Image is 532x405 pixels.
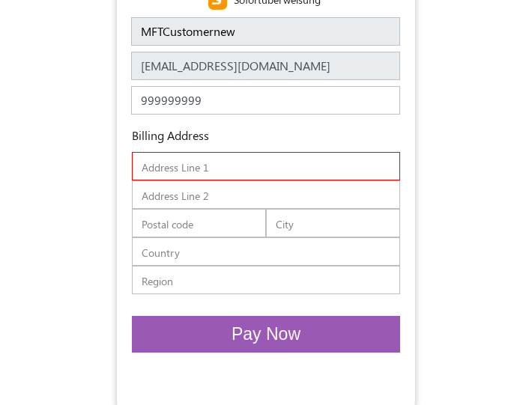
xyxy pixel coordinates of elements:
input: Region [132,266,400,294]
input: Country [132,237,400,266]
input: City [266,209,400,237]
h6: Billing Address [109,128,209,142]
input: Name [131,17,400,46]
input: E-mail [131,52,400,80]
div: Powered by [117,361,415,398]
a: MYFUNDBOX [262,374,316,386]
input: Address Line 1 [132,152,400,180]
button: Pay Now [132,316,400,353]
span: Pay Now [232,324,300,344]
input: Postal code [132,209,266,237]
input: Address Line 2 [132,180,400,209]
input: Phone [131,86,400,115]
